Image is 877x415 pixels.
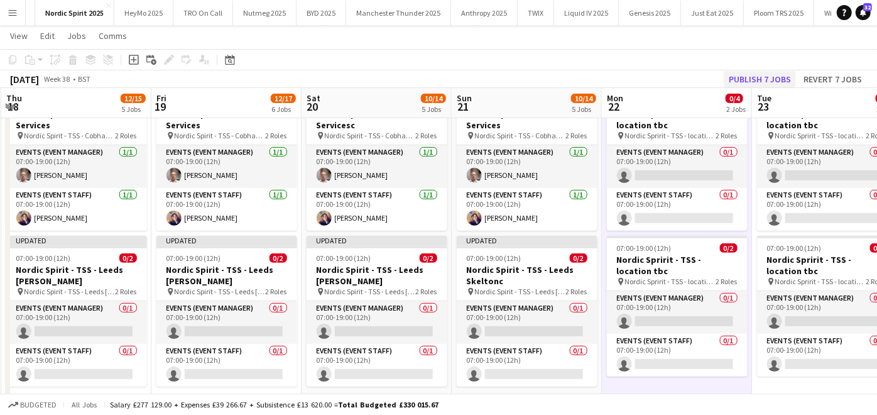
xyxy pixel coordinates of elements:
[307,301,447,344] app-card-role: Events (Event Manager)0/107:00-19:00 (12h)
[156,344,297,387] app-card-role: Events (Event Staff)0/107:00-19:00 (12h)
[307,236,447,387] div: Updated07:00-19:00 (12h)0/2Nordic Spirit - TSS - Leeds [PERSON_NAME] Nordic Spirit - TSS - Leeds ...
[325,287,416,296] span: Nordic Spirit - TSS - Leeds [PERSON_NAME]
[6,188,147,231] app-card-role: Events (Event Staff)1/107:00-19:00 (12h)[PERSON_NAME]
[716,277,738,286] span: 2 Roles
[617,243,672,253] span: 07:00-19:00 (12h)
[571,94,596,103] span: 10/14
[6,236,147,246] div: Updated
[856,5,871,20] a: 32
[307,92,320,104] span: Sat
[726,104,746,114] div: 2 Jobs
[156,236,297,246] div: Updated
[6,90,147,231] app-job-card: 07:00-19:00 (12h)2/2Nordic Spirit - TSS - Cobham Services Nordic Spirit - TSS - Cobham Services2 ...
[116,287,137,296] span: 2 Roles
[114,1,173,25] button: HeyMo 2025
[156,188,297,231] app-card-role: Events (Event Staff)1/107:00-19:00 (12h)[PERSON_NAME]
[16,253,71,263] span: 07:00-19:00 (12h)
[518,1,554,25] button: TWIX
[467,253,521,263] span: 07:00-19:00 (12h)
[416,287,437,296] span: 2 Roles
[457,236,597,387] div: Updated07:00-19:00 (12h)0/2Nordic Spirit - TSS - Leeds Skeltonc Nordic Spirit - TSS - Leeds [PERS...
[116,131,137,140] span: 2 Roles
[6,92,22,104] span: Thu
[266,131,287,140] span: 2 Roles
[35,28,60,44] a: Edit
[607,90,748,231] app-job-card: 07:00-19:00 (12h)0/2Nordic Spririt - TSS - location tbc Nordic Spririt - TSS - location tbc2 Role...
[607,145,748,188] app-card-role: Events (Event Manager)0/107:00-19:00 (12h)
[798,71,867,87] button: Revert 7 jobs
[156,92,166,104] span: Fri
[6,236,147,387] app-job-card: Updated07:00-19:00 (12h)0/2Nordic Spirit - TSS - Leeds [PERSON_NAME] Nordic Spirit - TSS - Leeds ...
[156,145,297,188] app-card-role: Events (Event Manager)1/107:00-19:00 (12h)[PERSON_NAME]
[457,90,597,231] app-job-card: 07:00-19:00 (12h)2/2Nordic Spirit - TSS - Cobham Services Nordic Spirit - TSS - Cobham Services2 ...
[475,287,566,296] span: Nordic Spirit - TSS - Leeds [PERSON_NAME]
[156,264,297,287] h3: Nordic Spirit - TSS - Leeds [PERSON_NAME]
[41,74,73,84] span: Week 38
[607,236,748,377] div: 07:00-19:00 (12h)0/2Nordic Spririt - TSS - location tbc Nordic Spririt - TSS - location tbc2 Role...
[271,94,296,103] span: 12/17
[726,94,743,103] span: 0/4
[346,1,451,25] button: Manchester Thunder 2025
[457,108,597,131] h3: Nordic Spirit - TSS - Cobham Services
[307,264,447,287] h3: Nordic Spirit - TSS - Leeds [PERSON_NAME]
[325,131,416,140] span: Nordic Spirit - TSS - Cobham Services
[607,92,623,104] span: Mon
[757,92,771,104] span: Tue
[625,131,716,140] span: Nordic Spririt - TSS - location tbc
[457,344,597,387] app-card-role: Events (Event Staff)0/107:00-19:00 (12h)
[744,1,814,25] button: Ploom TRS 2025
[6,264,147,287] h3: Nordic Spirit - TSS - Leeds [PERSON_NAME]
[863,3,872,11] span: 32
[307,90,447,231] app-job-card: 07:00-19:00 (12h)2/2Nordic Spirit - TSS - Cobham Servicesc Nordic Spirit - TSS - Cobham Services2...
[155,99,166,114] span: 19
[720,243,738,253] span: 0/2
[716,131,738,140] span: 2 Roles
[607,334,748,377] app-card-role: Events (Event Staff)0/107:00-19:00 (12h)
[119,253,137,263] span: 0/2
[173,1,233,25] button: TRO On Call
[457,145,597,188] app-card-role: Events (Event Manager)1/107:00-19:00 (12h)[PERSON_NAME]
[156,90,297,231] div: 07:00-19:00 (12h)2/2Nordic Spirit - TSS - Cobham Services Nordic Spirit - TSS - Cobham Services2 ...
[317,253,371,263] span: 07:00-19:00 (12h)
[457,188,597,231] app-card-role: Events (Event Staff)1/107:00-19:00 (12h)[PERSON_NAME]
[475,131,566,140] span: Nordic Spirit - TSS - Cobham Services
[607,254,748,277] h3: Nordic Spririt - TSS - location tbc
[110,400,438,409] div: Salary £277 129.00 + Expenses £39 266.67 + Subsistence £13 620.00 =
[421,94,446,103] span: 10/14
[121,94,146,103] span: 12/15
[775,277,866,286] span: Nordic Spririt - TSS - location tbc
[156,301,297,344] app-card-role: Events (Event Manager)0/107:00-19:00 (12h)
[457,264,597,287] h3: Nordic Spirit - TSS - Leeds Skeltonc
[156,236,297,387] div: Updated07:00-19:00 (12h)0/2Nordic Spirit - TSS - Leeds [PERSON_NAME] Nordic Spirit - TSS - Leeds ...
[175,287,266,296] span: Nordic Spirit - TSS - Leeds [PERSON_NAME]
[422,104,445,114] div: 5 Jobs
[10,30,28,41] span: View
[67,30,86,41] span: Jobs
[5,28,33,44] a: View
[572,104,596,114] div: 5 Jobs
[62,28,91,44] a: Jobs
[451,1,518,25] button: Anthropy 2025
[78,74,90,84] div: BST
[681,1,744,25] button: Just Eat 2025
[307,188,447,231] app-card-role: Events (Event Staff)1/107:00-19:00 (12h)[PERSON_NAME]
[270,253,287,263] span: 0/2
[554,1,619,25] button: Liquid IV 2025
[625,277,716,286] span: Nordic Spririt - TSS - location tbc
[619,1,681,25] button: Genesis 2025
[457,236,597,246] div: Updated
[166,253,221,263] span: 07:00-19:00 (12h)
[156,108,297,131] h3: Nordic Spirit - TSS - Cobham Services
[305,99,320,114] span: 20
[605,99,623,114] span: 22
[455,99,472,114] span: 21
[271,104,295,114] div: 6 Jobs
[755,99,771,114] span: 23
[6,301,147,344] app-card-role: Events (Event Manager)0/107:00-19:00 (12h)
[607,291,748,334] app-card-role: Events (Event Manager)0/107:00-19:00 (12h)
[20,401,57,409] span: Budgeted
